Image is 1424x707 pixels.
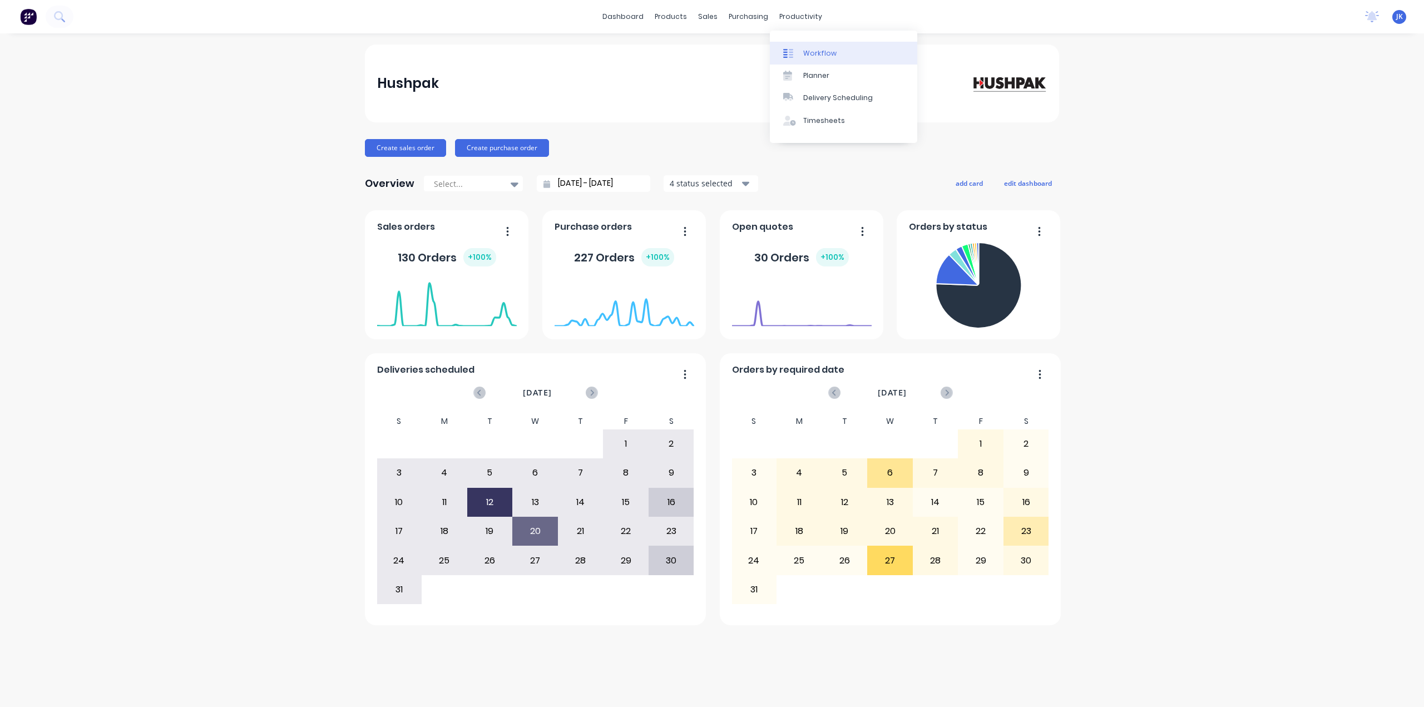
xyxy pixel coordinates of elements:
div: + 100 % [641,248,674,266]
div: 9 [649,459,694,487]
a: Timesheets [770,110,917,132]
div: S [1003,413,1049,429]
div: S [377,413,422,429]
div: 4 [777,459,822,487]
div: 16 [1004,488,1049,516]
div: 14 [558,488,603,516]
div: W [512,413,558,429]
div: productivity [774,8,828,25]
a: Workflow [770,42,917,64]
div: 23 [1004,517,1049,545]
div: 8 [958,459,1003,487]
div: 30 [649,546,694,574]
span: JK [1396,12,1403,22]
div: M [777,413,822,429]
div: 4 status selected [670,177,740,189]
div: 12 [823,488,867,516]
div: 8 [604,459,648,487]
div: 3 [377,459,422,487]
div: 12 [468,488,512,516]
div: 2 [649,430,694,458]
div: 10 [377,488,422,516]
span: Deliveries scheduled [377,363,474,377]
div: 26 [823,546,867,574]
div: 16 [649,488,694,516]
div: Workflow [803,48,837,58]
div: 25 [777,546,822,574]
div: 28 [558,546,603,574]
div: 3 [732,459,777,487]
span: Open quotes [732,220,793,234]
div: 24 [732,546,777,574]
div: 24 [377,546,422,574]
div: 2 [1004,430,1049,458]
span: Purchase orders [555,220,632,234]
span: [DATE] [523,387,552,399]
div: 15 [958,488,1003,516]
div: 27 [868,546,912,574]
div: 13 [868,488,912,516]
div: 4 [422,459,467,487]
div: W [867,413,913,429]
div: + 100 % [463,248,496,266]
div: 7 [558,459,603,487]
div: 21 [558,517,603,545]
div: 20 [868,517,912,545]
div: T [558,413,604,429]
div: 17 [377,517,422,545]
span: Sales orders [377,220,435,234]
div: 30 Orders [754,248,849,266]
div: 21 [913,517,958,545]
div: sales [693,8,723,25]
div: 22 [604,517,648,545]
div: 19 [823,517,867,545]
div: T [822,413,868,429]
div: 5 [823,459,867,487]
div: 1 [604,430,648,458]
div: 23 [649,517,694,545]
div: Delivery Scheduling [803,93,873,103]
div: 19 [468,517,512,545]
div: 6 [513,459,557,487]
span: Orders by required date [732,363,844,377]
div: 18 [777,517,822,545]
button: Create purchase order [455,139,549,157]
div: T [913,413,958,429]
button: Create sales order [365,139,446,157]
div: 18 [422,517,467,545]
img: Factory [20,8,37,25]
div: 6 [868,459,912,487]
div: 27 [513,546,557,574]
div: 29 [958,546,1003,574]
div: S [731,413,777,429]
button: 4 status selected [664,175,758,192]
div: 20 [513,517,557,545]
button: edit dashboard [997,176,1059,190]
button: add card [948,176,990,190]
div: Hushpak [377,72,439,95]
div: 31 [377,576,422,604]
div: 31 [732,576,777,604]
span: Orders by status [909,220,987,234]
span: [DATE] [878,387,907,399]
img: Hushpak [969,73,1047,93]
div: 28 [913,546,958,574]
div: 22 [958,517,1003,545]
div: 26 [468,546,512,574]
div: Overview [365,172,414,195]
div: + 100 % [816,248,849,266]
div: 25 [422,546,467,574]
div: 5 [468,459,512,487]
a: dashboard [597,8,649,25]
div: 11 [777,488,822,516]
div: 10 [732,488,777,516]
div: T [467,413,513,429]
a: Planner [770,65,917,87]
div: 11 [422,488,467,516]
div: 29 [604,546,648,574]
a: Delivery Scheduling [770,87,917,109]
div: 130 Orders [398,248,496,266]
div: 17 [732,517,777,545]
div: 15 [604,488,648,516]
div: 30 [1004,546,1049,574]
